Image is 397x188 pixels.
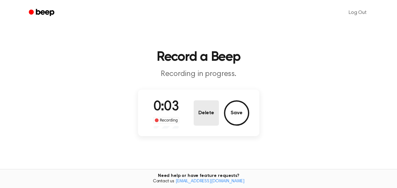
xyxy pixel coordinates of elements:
[176,179,244,184] a: [EMAIL_ADDRESS][DOMAIN_NAME]
[224,100,249,126] button: Save Audio Record
[24,7,60,19] a: Beep
[153,117,179,123] div: Recording
[37,51,360,64] h1: Record a Beep
[4,179,393,185] span: Contact us
[153,100,179,114] span: 0:03
[342,5,373,20] a: Log Out
[77,69,320,79] p: Recording in progress.
[194,100,219,126] button: Delete Audio Record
